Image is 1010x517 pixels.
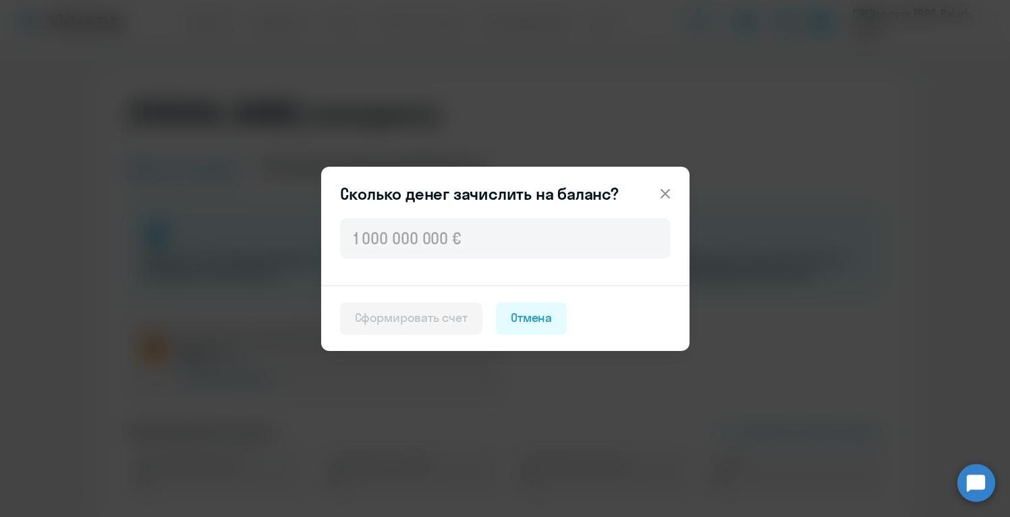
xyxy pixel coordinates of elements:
div: Сформировать счет [355,309,468,327]
button: Сформировать счет [340,302,482,335]
input: 1 000 000 000 € [340,218,671,258]
button: Отмена [496,302,567,335]
div: Отмена [511,309,553,327]
header: Сколько денег зачислить на баланс? [321,183,690,205]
